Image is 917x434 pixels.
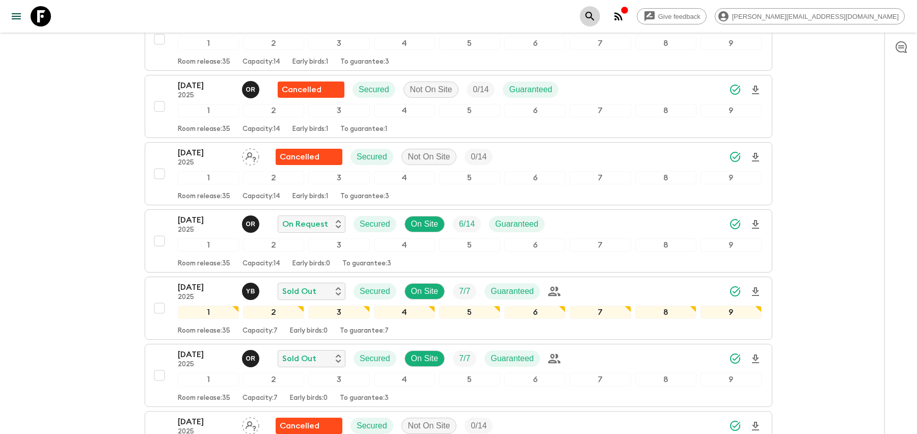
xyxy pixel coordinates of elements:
p: To guarantee: 3 [340,394,389,402]
p: To guarantee: 3 [340,193,389,201]
div: 6 [504,306,565,319]
button: OR [242,350,261,367]
p: 7 / 7 [459,285,470,297]
button: [DATE]2025Oscar RinconSold OutSecuredOn SiteTrip FillGuaranteed123456789Room release:35Capacity:7... [145,344,772,407]
div: Flash Pack cancellation [276,418,342,434]
span: Give feedback [653,13,706,20]
button: [DATE]2025Assign pack leaderFlash Pack cancellationSecuredNot On SiteTrip Fill123456789Room relea... [145,8,772,71]
p: [DATE] [178,79,234,92]
p: On Site [411,218,438,230]
div: Trip Fill [467,82,495,98]
svg: Synced Successfully [729,84,741,96]
div: 8 [635,373,696,386]
p: 0 / 14 [471,420,487,432]
div: 3 [308,37,369,50]
p: 7 / 7 [459,352,470,365]
svg: Download Onboarding [749,420,762,432]
div: 8 [635,306,696,319]
div: 5 [439,306,500,319]
svg: Download Onboarding [749,84,762,96]
div: Secured [354,283,396,300]
p: Cancelled [280,151,319,163]
div: Trip Fill [465,418,493,434]
p: 0 / 14 [473,84,489,96]
div: 3 [308,306,369,319]
p: O R [246,355,255,363]
div: 1 [178,104,239,117]
div: 6 [504,37,565,50]
svg: Download Onboarding [749,219,762,231]
p: Guaranteed [509,84,552,96]
p: Secured [360,218,390,230]
p: Not On Site [408,420,450,432]
p: Secured [360,285,390,297]
p: [DATE] [178,416,234,428]
p: Not On Site [408,151,450,163]
p: 0 / 14 [471,151,487,163]
span: Oscar Rincon [242,84,261,92]
button: search adventures [580,6,600,26]
p: Room release: 35 [178,193,230,201]
div: 5 [439,238,500,252]
p: [DATE] [178,147,234,159]
p: Cancelled [282,84,321,96]
div: Secured [350,418,393,434]
div: 7 [570,104,631,117]
div: 3 [308,104,369,117]
div: 8 [635,238,696,252]
div: 1 [178,37,239,50]
p: 6 / 14 [459,218,475,230]
p: 2025 [178,293,234,302]
svg: Synced Successfully [729,218,741,230]
div: 1 [178,306,239,319]
span: [PERSON_NAME][EMAIL_ADDRESS][DOMAIN_NAME] [726,13,904,20]
p: [DATE] [178,348,234,361]
div: 9 [700,171,762,184]
div: Not On Site [403,82,459,98]
div: 2 [243,238,304,252]
div: 6 [504,238,565,252]
p: 2025 [178,159,234,167]
p: 2025 [178,92,234,100]
div: 2 [243,373,304,386]
p: Early birds: 0 [290,394,328,402]
p: Room release: 35 [178,58,230,66]
div: 7 [570,306,631,319]
button: menu [6,6,26,26]
div: 1 [178,171,239,184]
div: 7 [570,373,631,386]
p: Early birds: 0 [292,260,330,268]
div: Trip Fill [453,216,481,232]
div: 4 [374,37,435,50]
div: 3 [308,373,369,386]
div: 7 [570,238,631,252]
p: Guaranteed [491,352,534,365]
p: 2025 [178,361,234,369]
div: 9 [700,373,762,386]
p: Capacity: 7 [242,394,278,402]
div: Flash Pack cancellation [276,149,342,165]
p: Secured [357,151,387,163]
div: 9 [700,37,762,50]
p: Early birds: 1 [292,58,328,66]
button: [DATE]2025Yohan BayonaSold OutSecuredOn SiteTrip FillGuaranteed123456789Room release:35Capacity:7... [145,277,772,340]
p: On Site [411,352,438,365]
p: Y B [246,287,255,295]
div: 8 [635,37,696,50]
div: Trip Fill [453,350,476,367]
div: Private Group [548,285,560,297]
button: [DATE]2025Oscar RinconOn RequestSecuredOn SiteTrip FillGuaranteed123456789Room release:35Capacity... [145,209,772,273]
svg: Download Onboarding [749,151,762,164]
a: Give feedback [637,8,707,24]
div: Flash Pack cancellation [278,82,344,98]
div: 5 [439,373,500,386]
p: Secured [359,84,389,96]
p: Sold Out [282,352,316,365]
div: 9 [700,104,762,117]
p: Sold Out [282,285,316,297]
div: Secured [353,82,395,98]
p: Secured [357,420,387,432]
div: 3 [308,171,369,184]
button: OR [242,81,261,98]
p: Early birds: 0 [290,327,328,335]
